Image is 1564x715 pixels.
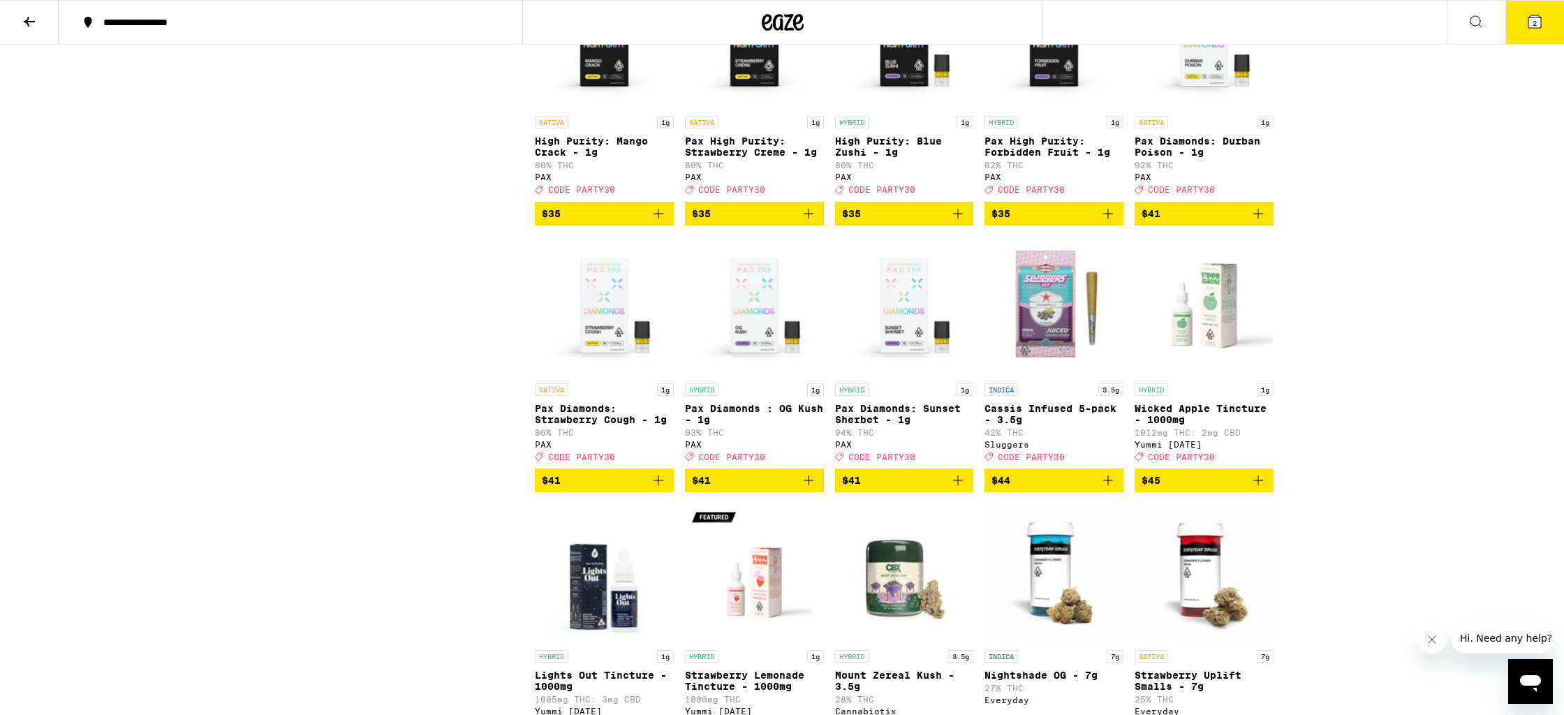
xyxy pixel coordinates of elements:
[1135,161,1274,170] p: 92% THC
[1107,116,1123,128] p: 1g
[1418,626,1446,654] iframe: Close message
[685,135,824,158] p: Pax High Purity: Strawberry Creme - 1g
[984,237,1123,469] a: Open page for Cassis Infused 5-pack - 3.5g from Sluggers
[1505,1,1564,44] button: 2
[984,670,1123,681] p: Nightshade OG - 7g
[685,202,824,226] button: Add to bag
[984,161,1123,170] p: 82% THC
[542,208,561,219] span: $35
[848,452,915,462] span: CODE PARTY30
[685,116,718,128] p: SATIVA
[984,135,1123,158] p: Pax High Purity: Forbidden Fruit - 1g
[1135,172,1274,182] div: PAX
[984,469,1123,492] button: Add to bag
[535,503,674,643] img: Yummi Karma - Lights Out Tincture - 1000mg
[848,186,915,195] span: CODE PARTY30
[984,503,1123,643] img: Everyday - Nightshade OG - 7g
[1148,452,1215,462] span: CODE PARTY30
[535,202,674,226] button: Add to bag
[1142,475,1160,486] span: $45
[998,452,1065,462] span: CODE PARTY30
[1533,19,1537,27] span: 2
[1135,503,1274,643] img: Everyday - Strawberry Uplift Smalls - 7g
[835,161,974,170] p: 80% THC
[692,475,711,486] span: $41
[1135,469,1274,492] button: Add to bag
[685,670,824,692] p: Strawberry Lemonade Tincture - 1000mg
[835,172,974,182] div: PAX
[1135,670,1274,692] p: Strawberry Uplift Smalls - 7g
[984,428,1123,437] p: 42% THC
[685,237,824,376] img: PAX - Pax Diamonds : OG Kush - 1g
[835,650,869,663] p: HYBRID
[535,670,674,692] p: Lights Out Tincture - 1000mg
[835,237,974,469] a: Open page for Pax Diamonds: Sunset Sherbet - 1g from PAX
[991,208,1010,219] span: $35
[1135,383,1168,396] p: HYBRID
[657,383,674,396] p: 1g
[698,186,765,195] span: CODE PARTY30
[692,208,711,219] span: $35
[1508,659,1553,704] iframe: Button to launch messaging window
[1135,237,1274,376] img: Yummi Karma - Wicked Apple Tincture - 1000mg
[984,684,1123,693] p: 27% THC
[535,695,674,704] p: 1005mg THC: 3mg CBD
[1135,650,1168,663] p: SATIVA
[835,503,974,643] img: Cannabiotix - Mount Zereal Kush - 3.5g
[1257,383,1274,396] p: 1g
[984,172,1123,182] div: PAX
[685,503,824,643] img: Yummi Karma - Strawberry Lemonade Tincture - 1000mg
[685,403,824,425] p: Pax Diamonds : OG Kush - 1g
[1148,186,1215,195] span: CODE PARTY30
[535,428,674,437] p: 86% THC
[984,237,1123,376] img: Sluggers - Cassis Infused 5-pack - 3.5g
[1452,623,1553,654] iframe: Message from company
[685,237,824,469] a: Open page for Pax Diamonds : OG Kush - 1g from PAX
[807,383,824,396] p: 1g
[698,452,765,462] span: CODE PARTY30
[685,650,718,663] p: HYBRID
[835,383,869,396] p: HYBRID
[991,475,1010,486] span: $44
[807,116,824,128] p: 1g
[957,116,973,128] p: 1g
[1135,202,1274,226] button: Add to bag
[835,202,974,226] button: Add to bag
[957,383,973,396] p: 1g
[835,403,974,425] p: Pax Diamonds: Sunset Sherbet - 1g
[842,475,861,486] span: $41
[535,237,674,469] a: Open page for Pax Diamonds: Strawberry Cough - 1g from PAX
[984,383,1018,396] p: INDICA
[835,237,974,376] img: PAX - Pax Diamonds: Sunset Sherbet - 1g
[1135,695,1274,704] p: 25% THC
[535,469,674,492] button: Add to bag
[548,186,615,195] span: CODE PARTY30
[984,202,1123,226] button: Add to bag
[535,116,568,128] p: SATIVA
[535,172,674,182] div: PAX
[835,135,974,158] p: High Purity: Blue Zushi - 1g
[548,452,615,462] span: CODE PARTY30
[984,440,1123,449] div: Sluggers
[685,172,824,182] div: PAX
[657,650,674,663] p: 1g
[948,650,973,663] p: 3.5g
[1107,650,1123,663] p: 7g
[1257,116,1274,128] p: 1g
[535,383,568,396] p: SATIVA
[1257,650,1274,663] p: 7g
[535,237,674,376] img: PAX - Pax Diamonds: Strawberry Cough - 1g
[835,670,974,692] p: Mount Zereal Kush - 3.5g
[535,161,674,170] p: 80% THC
[1142,208,1160,219] span: $41
[1135,440,1274,449] div: Yummi [DATE]
[1098,383,1123,396] p: 3.5g
[807,650,824,663] p: 1g
[984,116,1018,128] p: HYBRID
[998,186,1065,195] span: CODE PARTY30
[657,116,674,128] p: 1g
[984,650,1018,663] p: INDICA
[835,469,974,492] button: Add to bag
[842,208,861,219] span: $35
